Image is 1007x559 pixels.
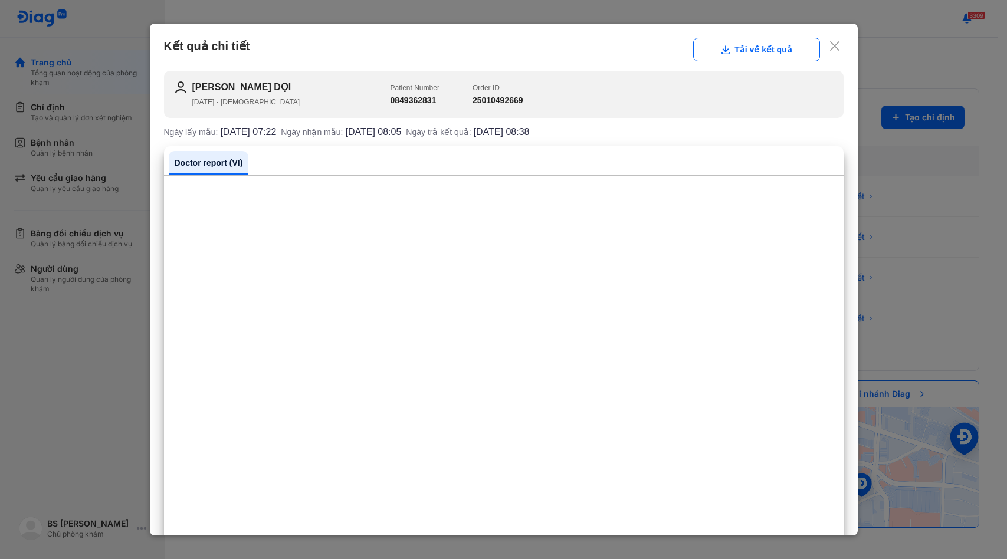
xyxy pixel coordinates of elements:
[220,127,276,137] span: [DATE] 07:22
[345,127,401,137] span: [DATE] 08:05
[473,84,500,92] span: Order ID
[281,127,401,137] div: Ngày nhận mẫu:
[164,127,277,137] div: Ngày lấy mẫu:
[391,84,439,92] span: Patient Number
[192,98,300,106] span: [DATE] - [DEMOGRAPHIC_DATA]
[169,151,249,175] a: Doctor report (VI)
[474,127,530,137] span: [DATE] 08:38
[693,38,820,61] button: Tải về kết quả
[391,94,439,107] h3: 0849362831
[406,127,529,137] div: Ngày trả kết quả:
[192,80,391,94] h2: [PERSON_NAME] DỌI
[473,94,523,107] h3: 25010492669
[164,38,844,61] div: Kết quả chi tiết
